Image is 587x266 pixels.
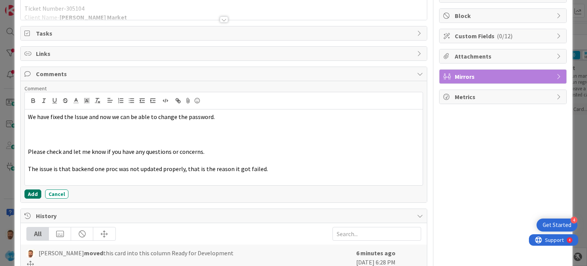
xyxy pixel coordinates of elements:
[36,49,413,58] span: Links
[36,69,413,78] span: Comments
[36,29,413,38] span: Tasks
[84,249,103,257] b: moved
[332,227,421,241] input: Search...
[27,227,49,240] div: All
[455,52,553,61] span: Attachments
[537,219,577,232] div: Open Get Started checklist, remaining modules: 4
[455,11,553,20] span: Block
[28,113,215,121] span: We have fixed the Issue and now we can be able to change the password.
[24,189,41,199] button: Add
[39,248,234,258] span: [PERSON_NAME] this card into this column Ready for Development
[455,31,553,41] span: Custom Fields
[40,3,42,9] div: 4
[45,189,68,199] button: Cancel
[28,148,204,155] span: Please check and let me know if you have any questions or concerns.
[543,221,571,229] div: Get Started
[36,211,413,220] span: History
[455,92,553,101] span: Metrics
[16,1,35,10] span: Support
[455,72,553,81] span: Mirrors
[26,249,35,258] img: AS
[24,85,47,92] span: Comment
[571,217,577,224] div: 4
[497,32,512,40] span: ( 0/12 )
[28,165,268,173] span: The issue is that backend one proc was not updated properly, that is the reason it got failed.
[356,249,396,257] b: 6 minutes ago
